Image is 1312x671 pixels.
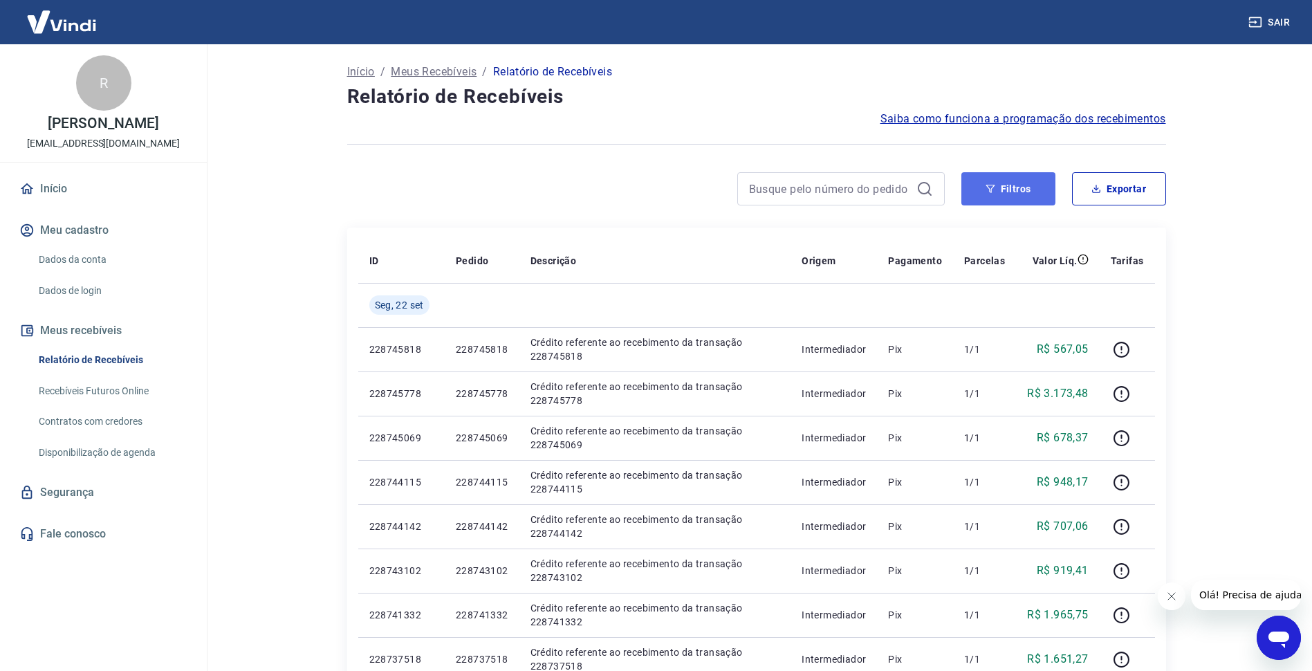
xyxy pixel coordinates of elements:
iframe: Fechar mensagem [1158,582,1185,610]
p: R$ 948,17 [1037,474,1089,490]
p: Crédito referente ao recebimento da transação 228745069 [530,424,780,452]
p: 228745778 [369,387,434,401]
button: Sair [1246,10,1295,35]
p: Relatório de Recebíveis [493,64,612,80]
p: R$ 919,41 [1037,562,1089,579]
a: Dados de login [33,277,190,305]
p: R$ 678,37 [1037,430,1089,446]
a: Recebíveis Futuros Online [33,377,190,405]
p: R$ 1.965,75 [1027,607,1088,623]
p: Pix [888,652,942,666]
p: 1/1 [964,608,1005,622]
h4: Relatório de Recebíveis [347,83,1166,111]
img: Vindi [17,1,107,43]
p: 228737518 [456,652,508,666]
a: Relatório de Recebíveis [33,346,190,374]
p: 1/1 [964,564,1005,578]
p: Intermediador [802,475,866,489]
p: R$ 707,06 [1037,518,1089,535]
iframe: Botão para abrir a janela de mensagens [1257,616,1301,660]
p: Pix [888,387,942,401]
a: Fale conosco [17,519,190,549]
p: Valor Líq. [1033,254,1078,268]
div: R [76,55,131,111]
p: 228745818 [369,342,434,356]
p: R$ 3.173,48 [1027,385,1088,402]
p: / [380,64,385,80]
p: Tarifas [1111,254,1144,268]
p: Crédito referente ao recebimento da transação 228744142 [530,513,780,540]
p: 228745778 [456,387,508,401]
a: Início [17,174,190,204]
button: Meu cadastro [17,215,190,246]
p: 1/1 [964,652,1005,666]
a: Contratos com credores [33,407,190,436]
p: 228737518 [369,652,434,666]
p: [EMAIL_ADDRESS][DOMAIN_NAME] [27,136,180,151]
p: Pagamento [888,254,942,268]
a: Segurança [17,477,190,508]
p: Crédito referente ao recebimento da transação 228745818 [530,335,780,363]
p: 228741332 [369,608,434,622]
p: Crédito referente ao recebimento da transação 228745778 [530,380,780,407]
p: 228745069 [369,431,434,445]
a: Meus Recebíveis [391,64,477,80]
button: Filtros [961,172,1055,205]
p: R$ 567,05 [1037,341,1089,358]
p: Crédito referente ao recebimento da transação 228741332 [530,601,780,629]
p: Origem [802,254,835,268]
p: Intermediador [802,387,866,401]
p: Pedido [456,254,488,268]
p: 1/1 [964,387,1005,401]
input: Busque pelo número do pedido [749,178,911,199]
p: Pix [888,431,942,445]
p: [PERSON_NAME] [48,116,158,131]
iframe: Mensagem da empresa [1191,580,1301,610]
p: 1/1 [964,475,1005,489]
span: Seg, 22 set [375,298,424,312]
a: Dados da conta [33,246,190,274]
span: Olá! Precisa de ajuda? [8,10,116,21]
p: Intermediador [802,520,866,533]
p: Intermediador [802,652,866,666]
p: 228744142 [456,520,508,533]
p: 228743102 [456,564,508,578]
p: R$ 1.651,27 [1027,651,1088,668]
a: Início [347,64,375,80]
a: Disponibilização de agenda [33,439,190,467]
p: 228743102 [369,564,434,578]
p: Crédito referente ao recebimento da transação 228743102 [530,557,780,585]
p: 228744115 [369,475,434,489]
p: 228745818 [456,342,508,356]
p: Intermediador [802,608,866,622]
p: Pix [888,564,942,578]
button: Meus recebíveis [17,315,190,346]
p: Descrição [530,254,577,268]
p: / [482,64,487,80]
p: Pix [888,608,942,622]
p: Pix [888,342,942,356]
p: 1/1 [964,431,1005,445]
a: Saiba como funciona a programação dos recebimentos [880,111,1166,127]
p: 1/1 [964,520,1005,533]
p: Pix [888,475,942,489]
p: 228744115 [456,475,508,489]
p: 228741332 [456,608,508,622]
p: Intermediador [802,342,866,356]
p: Intermediador [802,431,866,445]
p: Crédito referente ao recebimento da transação 228744115 [530,468,780,496]
p: 1/1 [964,342,1005,356]
p: Intermediador [802,564,866,578]
p: ID [369,254,379,268]
p: Parcelas [964,254,1005,268]
p: 228745069 [456,431,508,445]
button: Exportar [1072,172,1166,205]
p: Pix [888,520,942,533]
p: 228744142 [369,520,434,533]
